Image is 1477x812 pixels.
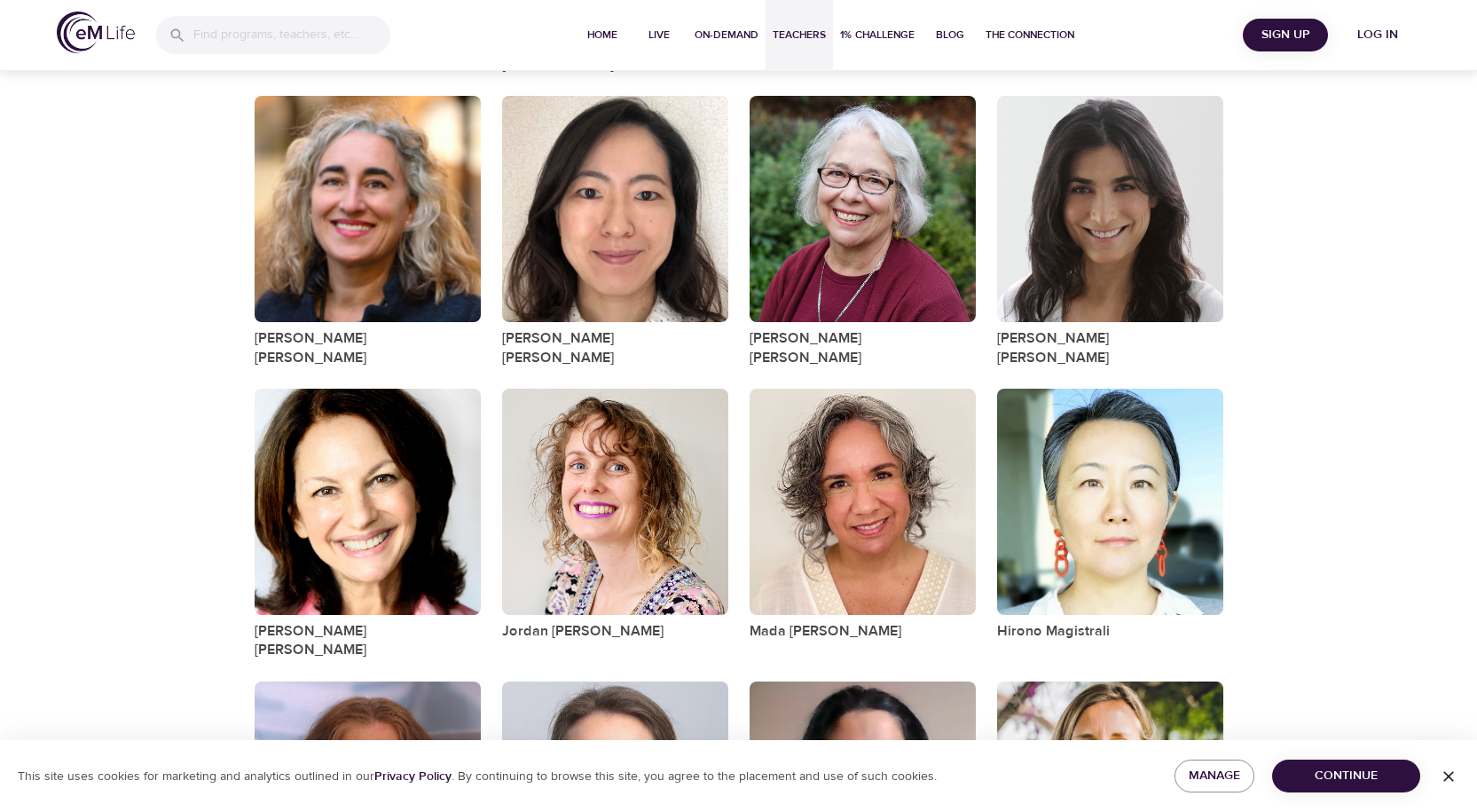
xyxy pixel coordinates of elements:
[502,329,728,367] a: [PERSON_NAME] [PERSON_NAME]
[695,26,758,44] span: On-Demand
[773,26,826,44] span: Teachers
[193,16,390,54] input: Find programs, teachers, etc...
[1272,760,1420,792] button: Continue
[57,12,135,53] img: logo
[929,26,971,44] span: Blog
[986,26,1074,44] span: The Connection
[638,26,680,44] span: Live
[840,26,915,44] span: 1% Challenge
[1342,24,1413,46] span: Log in
[997,622,1110,641] a: Hirono Magistrali
[997,329,1223,367] a: [PERSON_NAME] [PERSON_NAME]
[1286,765,1406,787] span: Continue
[1175,760,1254,792] button: Manage
[1243,19,1328,51] button: Sign Up
[502,622,664,641] a: Jordan [PERSON_NAME]
[374,769,452,784] a: Privacy Policy
[1250,24,1321,46] span: Sign Up
[581,26,624,44] span: Home
[1189,765,1240,787] span: Manage
[1335,19,1420,51] button: Log in
[255,622,481,660] a: [PERSON_NAME] [PERSON_NAME]
[750,622,902,641] a: Mada [PERSON_NAME]
[255,329,481,367] a: [PERSON_NAME] [PERSON_NAME]
[750,329,976,367] a: [PERSON_NAME] [PERSON_NAME]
